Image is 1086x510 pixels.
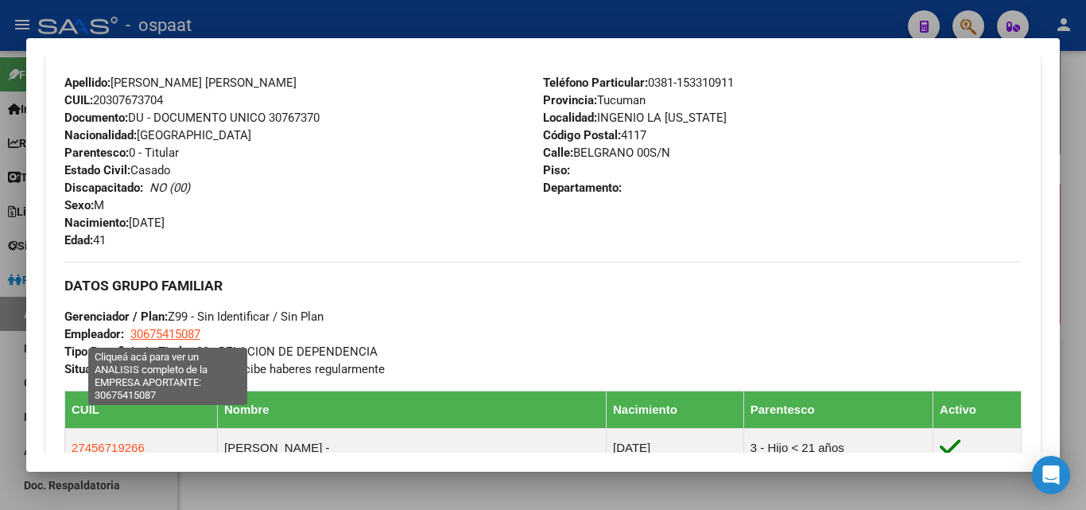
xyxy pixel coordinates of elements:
th: Activo [933,391,1022,429]
td: [DATE] [607,429,744,468]
span: 00 - RELACION DE DEPENDENCIA [64,345,378,359]
span: 30675415087 [130,327,200,341]
span: 41 [64,233,106,247]
th: Nacimiento [607,391,744,429]
strong: Tipo Beneficiario Titular: [64,345,196,359]
span: 4117 [543,128,646,142]
strong: Discapacitado: [64,181,143,195]
strong: Estado Civil: [64,163,130,177]
strong: Apellido: [64,76,111,90]
strong: Localidad: [543,111,597,125]
td: 3 - Hijo < 21 años [743,429,933,468]
span: Z99 - Sin Identificar / Sin Plan [64,310,324,324]
th: Nombre [217,391,606,429]
span: BELGRANO 00S/N [543,146,670,160]
span: M [64,198,104,212]
th: CUIL [65,391,218,429]
strong: Nacionalidad: [64,128,137,142]
strong: Documento: [64,111,128,125]
span: 0 - Titular [64,146,179,160]
h3: DATOS GRUPO FAMILIAR [64,277,1022,294]
strong: Nacimiento: [64,216,129,230]
span: [PERSON_NAME] [PERSON_NAME] [64,76,297,90]
div: Open Intercom Messenger [1032,456,1070,494]
strong: Código Postal: [543,128,621,142]
span: 20307673704 [64,93,163,107]
span: Casado [64,163,171,177]
strong: Gerenciador / Plan: [64,310,168,324]
strong: Teléfono Particular: [543,76,648,90]
strong: Sexo: [64,198,94,212]
strong: Piso: [543,163,570,177]
strong: Edad: [64,233,93,247]
span: Tucuman [543,93,646,107]
th: Parentesco [743,391,933,429]
span: 0381-153310911 [543,76,734,90]
strong: Calle: [543,146,573,160]
strong: Empleador: [64,327,124,341]
strong: Departamento: [543,181,622,195]
strong: CUIL: [64,93,93,107]
strong: Situacion de Revista Titular: [64,362,215,376]
strong: Provincia: [543,93,597,107]
span: [GEOGRAPHIC_DATA] [64,128,251,142]
strong: Parentesco: [64,146,129,160]
span: INGENIO LA [US_STATE] [543,111,727,125]
i: NO (00) [149,181,190,195]
span: DU - DOCUMENTO UNICO 30767370 [64,111,320,125]
td: [PERSON_NAME] - [217,429,606,468]
span: 0 - Recibe haberes regularmente [64,362,385,376]
span: 27456719266 [72,441,145,454]
span: [DATE] [64,216,165,230]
